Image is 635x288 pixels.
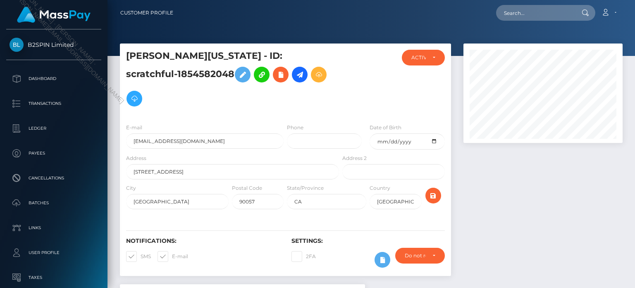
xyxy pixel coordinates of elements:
[126,184,136,192] label: City
[6,242,101,263] a: User Profile
[126,251,151,262] label: SMS
[370,124,401,131] label: Date of Birth
[10,247,98,259] p: User Profile
[395,248,445,264] button: Do not require
[291,237,444,244] h6: Settings:
[411,54,425,61] div: ACTIVE
[6,118,101,139] a: Ledger
[10,271,98,284] p: Taxes
[6,41,101,48] span: B2SPIN Limited
[6,68,101,89] a: Dashboard
[126,124,142,131] label: E-mail
[10,38,24,52] img: B2SPIN Limited
[6,267,101,288] a: Taxes
[10,73,98,85] p: Dashboard
[10,147,98,160] p: Payees
[232,184,262,192] label: Postal Code
[126,237,279,244] h6: Notifications:
[10,172,98,184] p: Cancellations
[402,50,444,65] button: ACTIVE
[17,7,91,23] img: MassPay Logo
[126,155,146,162] label: Address
[10,97,98,110] p: Transactions
[10,122,98,135] p: Ledger
[291,251,316,262] label: 2FA
[342,155,367,162] label: Address 2
[6,218,101,238] a: Links
[6,93,101,114] a: Transactions
[287,124,303,131] label: Phone
[496,5,574,21] input: Search...
[120,4,173,22] a: Customer Profile
[10,222,98,234] p: Links
[158,251,188,262] label: E-mail
[405,252,426,259] div: Do not require
[10,197,98,209] p: Batches
[370,184,390,192] label: Country
[6,193,101,213] a: Batches
[6,143,101,164] a: Payees
[6,168,101,189] a: Cancellations
[126,50,334,111] h5: [PERSON_NAME][US_STATE] - ID: scratchful-1854582048
[287,184,324,192] label: State/Province
[292,67,308,82] a: Initiate Payout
